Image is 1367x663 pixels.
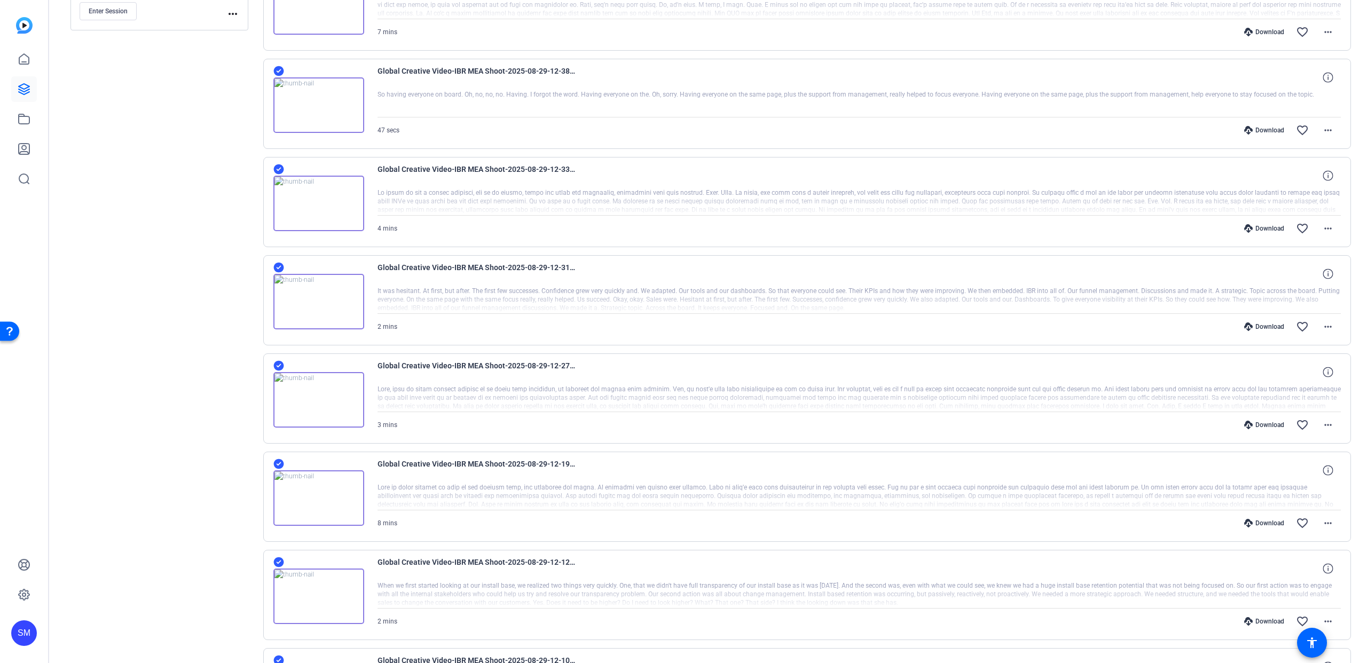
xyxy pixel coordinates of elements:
[16,17,33,34] img: blue-gradient.svg
[89,7,128,15] span: Enter Session
[1322,124,1334,137] mat-icon: more_horiz
[378,65,575,90] span: Global Creative Video-IBR MEA Shoot-2025-08-29-12-38-17-044-0
[11,620,37,646] div: SM
[1296,615,1309,628] mat-icon: favorite_border
[1296,26,1309,38] mat-icon: favorite_border
[273,470,364,526] img: thumb-nail
[378,28,397,36] span: 7 mins
[1239,421,1290,429] div: Download
[1239,322,1290,331] div: Download
[378,127,399,134] span: 47 secs
[1306,636,1318,649] mat-icon: accessibility
[378,618,397,625] span: 2 mins
[273,569,364,624] img: thumb-nail
[1322,26,1334,38] mat-icon: more_horiz
[378,225,397,232] span: 4 mins
[1296,222,1309,235] mat-icon: favorite_border
[378,163,575,188] span: Global Creative Video-IBR MEA Shoot-2025-08-29-12-33-25-507-0
[1322,615,1334,628] mat-icon: more_horiz
[1322,419,1334,431] mat-icon: more_horiz
[378,556,575,581] span: Global Creative Video-IBR MEA Shoot-2025-08-29-12-12-34-501-0
[1239,224,1290,233] div: Download
[378,261,575,287] span: Global Creative Video-IBR MEA Shoot-2025-08-29-12-31-42-477-0
[378,457,575,483] span: Global Creative Video-IBR MEA Shoot-2025-08-29-12-19-31-218-0
[378,323,397,330] span: 2 mins
[378,421,397,429] span: 3 mins
[1296,517,1309,530] mat-icon: favorite_border
[1239,617,1290,626] div: Download
[1239,28,1290,36] div: Download
[273,274,364,329] img: thumb-nail
[273,372,364,428] img: thumb-nail
[1322,320,1334,333] mat-icon: more_horiz
[378,359,575,385] span: Global Creative Video-IBR MEA Shoot-2025-08-29-12-27-43-169-0
[80,2,137,20] button: Enter Session
[273,176,364,231] img: thumb-nail
[1296,124,1309,137] mat-icon: favorite_border
[273,77,364,133] img: thumb-nail
[226,7,239,20] mat-icon: more_horiz
[1296,320,1309,333] mat-icon: favorite_border
[1322,517,1334,530] mat-icon: more_horiz
[1239,126,1290,135] div: Download
[1239,519,1290,527] div: Download
[378,519,397,527] span: 8 mins
[1296,419,1309,431] mat-icon: favorite_border
[1322,222,1334,235] mat-icon: more_horiz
